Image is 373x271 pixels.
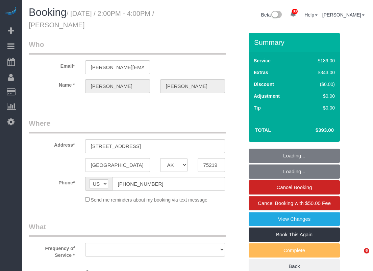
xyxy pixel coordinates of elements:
div: $0.00 [303,93,335,99]
a: Beta [261,12,282,18]
img: Automaid Logo [4,7,18,16]
label: Frequency of Service * [24,243,80,259]
a: [PERSON_NAME] [322,12,365,18]
iframe: Intercom live chat [350,248,366,264]
span: Cancel Booking with $50.00 Fee [258,200,331,206]
label: Email* [24,60,80,69]
a: Help [304,12,318,18]
label: Discount [254,81,274,88]
img: New interface [271,11,282,20]
input: City* [85,158,150,172]
span: Send me reminders about my booking via text message [91,197,207,203]
input: Email* [85,60,150,74]
legend: Where [29,118,226,133]
input: First Name* [85,79,150,93]
label: Phone* [24,177,80,186]
label: Service [254,57,271,64]
a: Cancel Booking with $50.00 Fee [249,196,340,210]
div: $0.00 [303,104,335,111]
h4: $393.00 [295,127,334,133]
div: $343.00 [303,69,335,76]
span: Booking [29,6,67,18]
h3: Summary [254,38,337,46]
legend: What [29,222,226,237]
span: 33 [292,9,298,14]
label: Adjustment [254,93,280,99]
legend: Who [29,39,226,55]
div: $189.00 [303,57,335,64]
input: Last Name* [160,79,225,93]
label: Extras [254,69,268,76]
input: Phone* [112,177,225,191]
label: Tip [254,104,261,111]
a: Cancel Booking [249,180,340,194]
a: 33 [287,7,300,22]
label: Name * [24,79,80,88]
small: / [DATE] / 2:00PM - 4:00PM / [PERSON_NAME] [29,10,154,29]
a: View Changes [249,212,340,226]
input: Zip Code* [198,158,225,172]
a: Book This Again [249,228,340,242]
span: 6 [364,248,369,253]
label: Address* [24,139,80,148]
strong: Total [255,127,271,133]
div: ($0.00) [303,81,335,88]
